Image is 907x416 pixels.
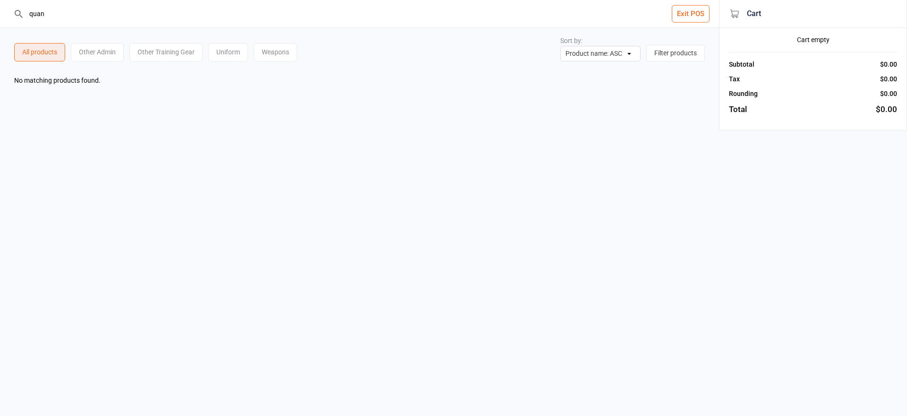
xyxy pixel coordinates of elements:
[876,104,897,116] div: $0.00
[208,43,248,61] div: Uniform
[880,60,897,69] div: $0.00
[729,104,747,116] div: Total
[14,43,65,61] div: All products
[880,74,897,84] div: $0.00
[646,45,705,61] button: Filter products
[729,35,897,45] div: Cart empty
[71,43,124,61] div: Other Admin
[14,76,705,86] div: No matching products found.
[254,43,297,61] div: Weapons
[880,89,897,99] div: $0.00
[672,5,710,23] button: Exit POS
[729,89,758,99] div: Rounding
[729,74,740,84] div: Tax
[729,60,754,69] div: Subtotal
[560,37,582,44] label: Sort by:
[129,43,203,61] div: Other Training Gear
